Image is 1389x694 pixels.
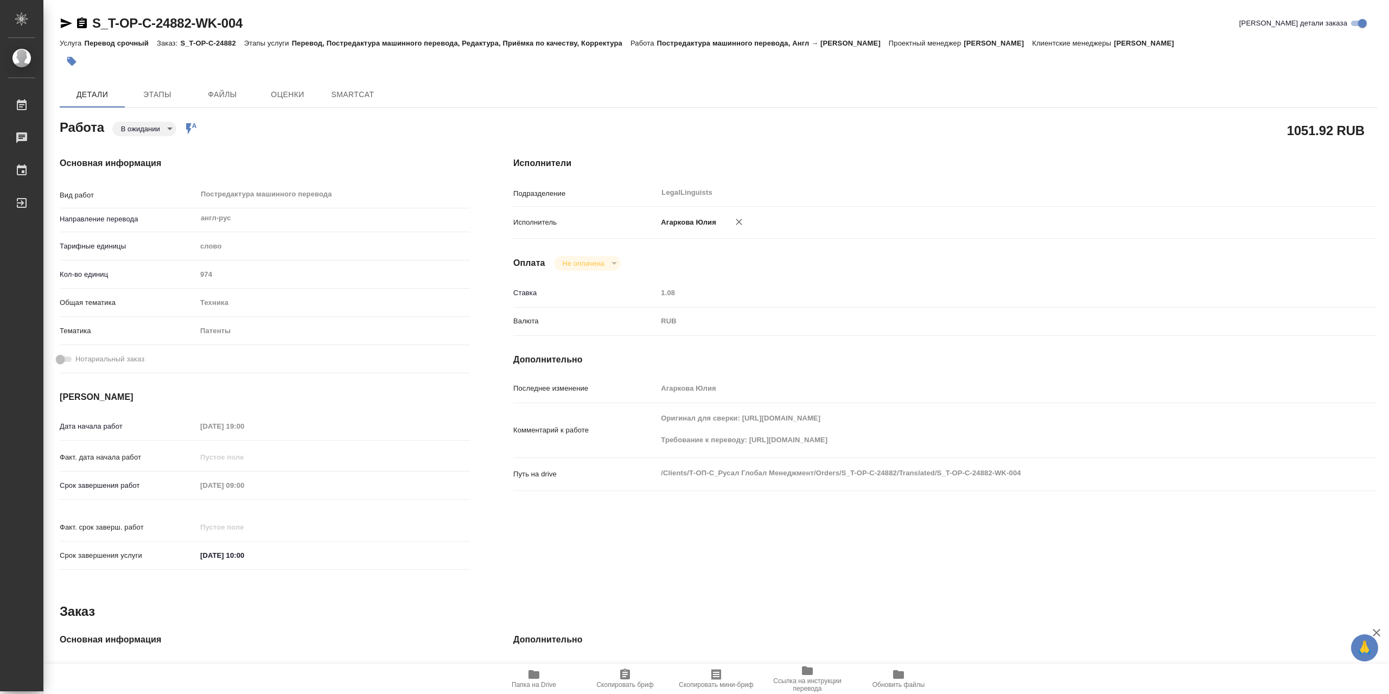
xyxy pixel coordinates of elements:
span: [PERSON_NAME] детали заказа [1239,18,1347,29]
span: Оценки [262,88,314,101]
input: Пустое поле [657,285,1305,301]
p: Факт. срок заверш. работ [60,522,196,533]
div: Патенты [196,322,470,340]
input: Пустое поле [196,418,291,434]
p: Вид работ [60,190,196,201]
textarea: Оригинал для сверки: [URL][DOMAIN_NAME] Требование к переводу: [URL][DOMAIN_NAME] [657,409,1305,449]
input: Пустое поле [196,449,291,465]
a: S_T-OP-C-24882-WK-004 [92,16,243,30]
span: Обновить файлы [872,681,925,689]
button: Ссылка на инструкции перевода [762,664,853,694]
p: Кол-во единиц [60,269,196,280]
div: RUB [657,312,1305,330]
p: Этапы услуги [244,39,292,47]
div: В ожидании [554,256,621,271]
input: Пустое поле [657,661,1305,677]
button: Скопировать ссылку [75,17,88,30]
p: Путь на drive [513,469,657,480]
textarea: /Clients/Т-ОП-С_Русал Глобал Менеджмент/Orders/S_T-OP-C-24882/Translated/S_T-OP-C-24882-WK-004 [657,464,1305,482]
span: 🙏 [1355,636,1374,659]
input: Пустое поле [196,519,291,535]
span: Файлы [196,88,249,101]
button: Не оплачена [559,259,608,268]
input: ✎ Введи что-нибудь [196,547,291,563]
p: Валюта [513,316,657,327]
button: Удалить исполнителя [727,210,751,234]
button: Папка на Drive [488,664,579,694]
div: Техника [196,294,470,312]
p: Направление перевода [60,214,196,225]
p: Услуга [60,39,84,47]
p: Агаркова Юлия [657,217,716,228]
p: Комментарий к работе [513,425,657,436]
button: Скопировать бриф [579,664,671,694]
p: Общая тематика [60,297,196,308]
h4: Исполнители [513,157,1377,170]
p: Клиентские менеджеры [1032,39,1114,47]
span: Скопировать мини-бриф [679,681,753,689]
input: Пустое поле [196,477,291,493]
h2: 1051.92 RUB [1287,121,1365,139]
p: Перевод, Постредактура машинного перевода, Редактура, Приёмка по качеству, Корректура [292,39,630,47]
p: Срок завершения услуги [60,550,196,561]
button: Скопировать мини-бриф [671,664,762,694]
p: Тематика [60,326,196,336]
input: Пустое поле [657,380,1305,396]
button: Обновить файлы [853,664,944,694]
span: SmartCat [327,88,379,101]
p: Факт. дата начала работ [60,452,196,463]
h2: Работа [60,117,104,136]
input: Пустое поле [196,266,470,282]
p: Исполнитель [513,217,657,228]
button: В ожидании [118,124,163,133]
h4: [PERSON_NAME] [60,391,470,404]
h4: Основная информация [60,633,470,646]
p: Проектный менеджер [889,39,964,47]
div: слово [196,237,470,256]
h4: Оплата [513,257,545,270]
h4: Основная информация [60,157,470,170]
p: Подразделение [513,188,657,199]
span: Папка на Drive [512,681,556,689]
span: Детали [66,88,118,101]
p: [PERSON_NAME] [1114,39,1182,47]
h2: Заказ [60,603,95,620]
p: Срок завершения работ [60,480,196,491]
p: Перевод срочный [84,39,157,47]
h4: Дополнительно [513,353,1377,366]
div: В ожидании [112,122,176,136]
span: Нотариальный заказ [75,354,144,365]
p: [PERSON_NAME] [964,39,1032,47]
input: Пустое поле [196,661,470,677]
button: Скопировать ссылку для ЯМессенджера [60,17,73,30]
p: Постредактура машинного перевода, Англ → [PERSON_NAME] [657,39,889,47]
p: Работа [630,39,657,47]
p: Заказ: [157,39,180,47]
p: Дата начала работ [60,421,196,432]
span: Скопировать бриф [596,681,653,689]
span: Этапы [131,88,183,101]
span: Ссылка на инструкции перевода [768,677,846,692]
p: S_T-OP-C-24882 [180,39,244,47]
button: 🙏 [1351,634,1378,661]
p: Ставка [513,288,657,298]
button: Добавить тэг [60,49,84,73]
p: Последнее изменение [513,383,657,394]
h4: Дополнительно [513,633,1377,646]
p: Тарифные единицы [60,241,196,252]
